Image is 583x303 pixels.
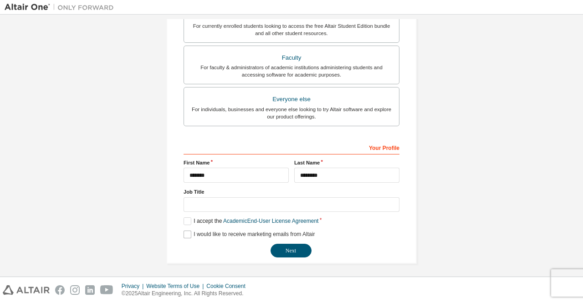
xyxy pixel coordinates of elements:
[294,159,399,166] label: Last Name
[122,290,251,298] p: © 2025 Altair Engineering, Inc. All Rights Reserved.
[189,93,394,106] div: Everyone else
[70,285,80,295] img: instagram.svg
[223,218,318,224] a: Academic End-User License Agreement
[184,159,289,166] label: First Name
[100,285,113,295] img: youtube.svg
[184,140,399,154] div: Your Profile
[189,22,394,37] div: For currently enrolled students looking to access the free Altair Student Edition bundle and all ...
[184,217,318,225] label: I accept the
[206,282,251,290] div: Cookie Consent
[5,3,118,12] img: Altair One
[271,244,312,257] button: Next
[184,231,315,238] label: I would like to receive marketing emails from Altair
[85,285,95,295] img: linkedin.svg
[146,282,206,290] div: Website Terms of Use
[122,282,146,290] div: Privacy
[184,188,399,195] label: Job Title
[189,51,394,64] div: Faculty
[189,106,394,120] div: For individuals, businesses and everyone else looking to try Altair software and explore our prod...
[55,285,65,295] img: facebook.svg
[189,64,394,78] div: For faculty & administrators of academic institutions administering students and accessing softwa...
[3,285,50,295] img: altair_logo.svg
